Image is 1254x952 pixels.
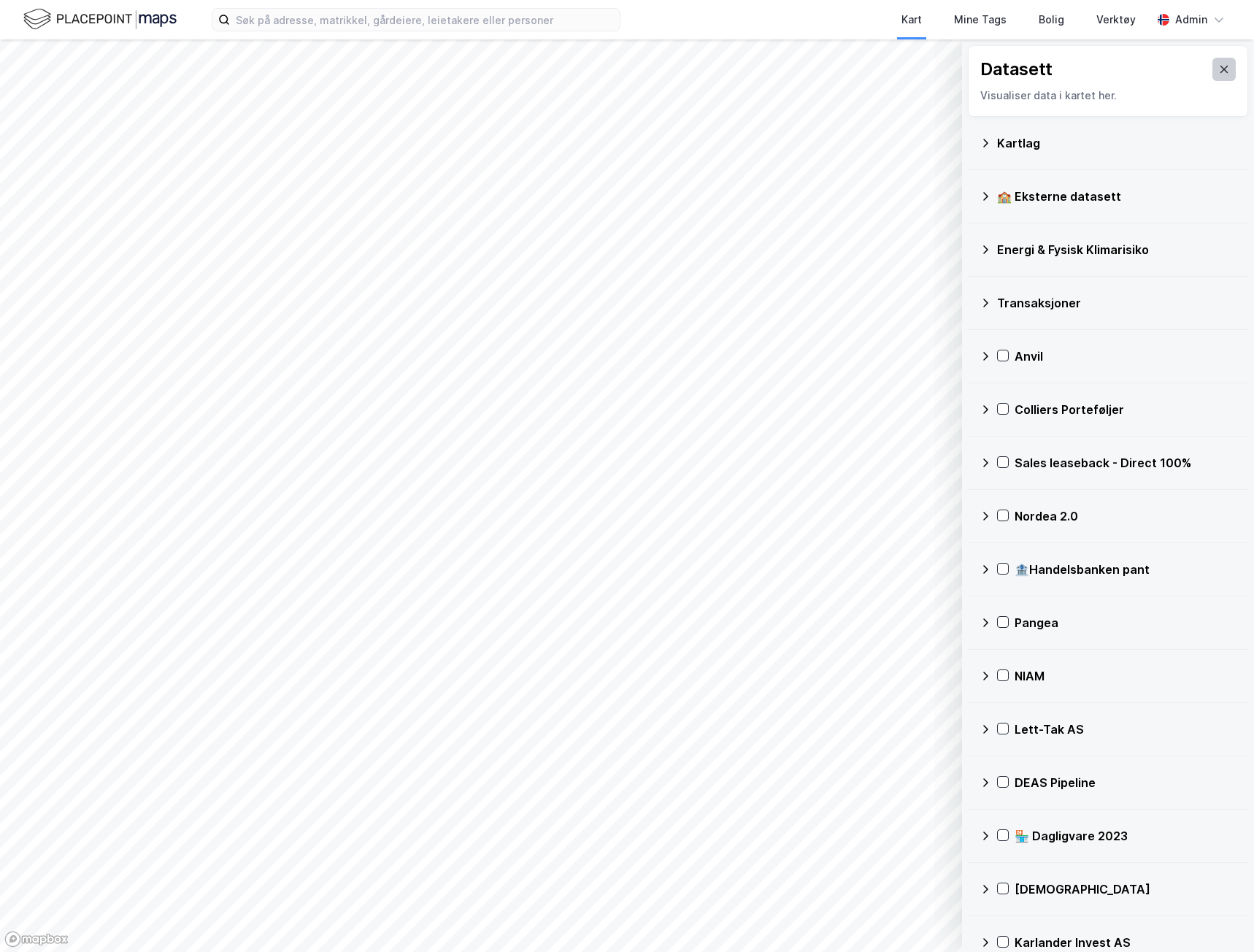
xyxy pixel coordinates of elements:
[980,58,1053,81] div: Datasett
[23,7,177,32] img: logo.f888ab2527a4732fd821a326f86c7f29.svg
[1015,934,1236,951] div: Karlander Invest AS
[4,931,69,948] a: Mapbox homepage
[1096,11,1136,28] div: Verktøy
[1015,561,1236,578] div: 🏦Handelsbanken pant
[901,11,922,28] div: Kart
[1015,827,1236,845] div: 🏪 Dagligvare 2023
[1015,880,1236,898] div: [DEMOGRAPHIC_DATA]
[1015,348,1236,365] div: Anvil
[997,188,1236,205] div: 🏫 Eksterne datasett
[997,241,1236,258] div: Energi & Fysisk Klimarisiko
[980,87,1236,104] div: Visualiser data i kartet her.
[997,294,1236,312] div: Transaksjoner
[1181,882,1254,952] div: Kontrollprogram for chat
[1181,882,1254,952] iframe: Chat Widget
[1015,667,1236,685] div: NIAM
[1015,774,1236,791] div: DEAS Pipeline
[230,9,620,31] input: Søk på adresse, matrikkel, gårdeiere, leietakere eller personer
[1015,721,1236,738] div: Lett-Tak AS
[1175,11,1207,28] div: Admin
[954,11,1007,28] div: Mine Tags
[1039,11,1064,28] div: Bolig
[1015,507,1236,525] div: Nordea 2.0
[1015,454,1236,472] div: Sales leaseback - Direct 100%
[997,134,1236,152] div: Kartlag
[1015,614,1236,632] div: Pangea
[1015,401,1236,418] div: Colliers Porteføljer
